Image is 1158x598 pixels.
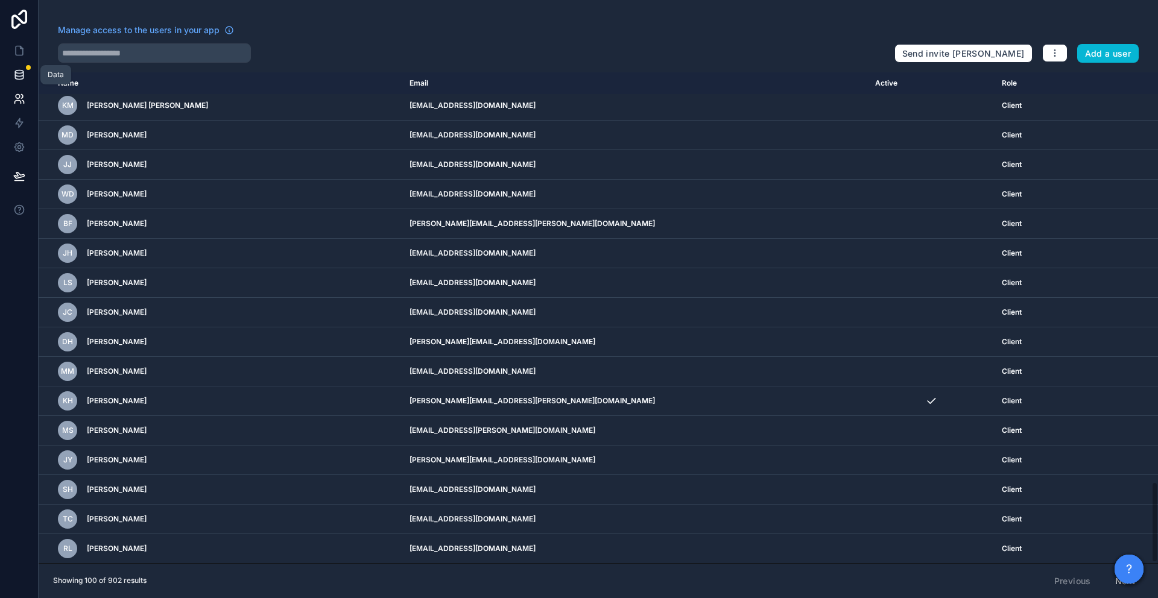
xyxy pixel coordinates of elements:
[1002,219,1022,228] span: Client
[87,396,147,406] span: [PERSON_NAME]
[87,160,147,169] span: [PERSON_NAME]
[402,298,868,327] td: [EMAIL_ADDRESS][DOMAIN_NAME]
[63,485,73,494] span: SH
[402,121,868,150] td: [EMAIL_ADDRESS][DOMAIN_NAME]
[402,72,868,95] th: Email
[1077,44,1139,63] button: Add a user
[87,367,147,376] span: [PERSON_NAME]
[63,248,72,258] span: JH
[1002,396,1022,406] span: Client
[58,24,234,36] a: Manage access to the users in your app
[1002,455,1022,465] span: Client
[1002,307,1022,317] span: Client
[87,101,208,110] span: [PERSON_NAME] [PERSON_NAME]
[402,357,868,386] td: [EMAIL_ADDRESS][DOMAIN_NAME]
[63,219,72,228] span: BF
[402,327,868,357] td: [PERSON_NAME][EMAIL_ADDRESS][DOMAIN_NAME]
[87,514,147,524] span: [PERSON_NAME]
[402,386,868,416] td: [PERSON_NAME][EMAIL_ADDRESS][PERSON_NAME][DOMAIN_NAME]
[1115,555,1144,584] button: ?
[1002,337,1022,347] span: Client
[63,278,72,288] span: LS
[61,367,74,376] span: MM
[402,180,868,209] td: [EMAIL_ADDRESS][DOMAIN_NAME]
[1002,160,1022,169] span: Client
[87,219,147,228] span: [PERSON_NAME]
[995,72,1110,95] th: Role
[63,455,72,465] span: JY
[1002,130,1022,140] span: Client
[53,576,147,585] span: Showing 100 of 902 results
[402,534,868,564] td: [EMAIL_ADDRESS][DOMAIN_NAME]
[39,72,402,95] th: Name
[1002,248,1022,258] span: Client
[402,445,868,475] td: [PERSON_NAME][EMAIL_ADDRESS][DOMAIN_NAME]
[63,160,72,169] span: JJ
[402,209,868,239] td: [PERSON_NAME][EMAIL_ADDRESS][PERSON_NAME][DOMAIN_NAME]
[402,268,868,298] td: [EMAIL_ADDRESS][DOMAIN_NAME]
[87,337,147,347] span: [PERSON_NAME]
[63,544,72,553] span: RL
[402,505,868,534] td: [EMAIL_ADDRESS][DOMAIN_NAME]
[87,307,147,317] span: [PERSON_NAME]
[1002,189,1022,199] span: Client
[1002,367,1022,376] span: Client
[402,150,868,180] td: [EMAIL_ADDRESS][DOMAIN_NAME]
[87,278,147,288] span: [PERSON_NAME]
[62,337,73,347] span: DH
[48,70,64,80] div: Data
[87,455,147,465] span: [PERSON_NAME]
[62,101,74,110] span: KM
[63,514,73,524] span: TC
[87,248,147,258] span: [PERSON_NAME]
[87,426,147,435] span: [PERSON_NAME]
[402,239,868,268] td: [EMAIL_ADDRESS][DOMAIN_NAME]
[402,475,868,505] td: [EMAIL_ADDRESS][DOMAIN_NAME]
[63,396,73,406] span: KH
[1002,485,1022,494] span: Client
[87,485,147,494] span: [PERSON_NAME]
[1002,544,1022,553] span: Client
[62,130,74,140] span: MD
[63,307,72,317] span: JC
[1002,514,1022,524] span: Client
[1002,101,1022,110] span: Client
[39,72,1158,563] div: scrollable content
[87,189,147,199] span: [PERSON_NAME]
[402,91,868,121] td: [EMAIL_ADDRESS][DOMAIN_NAME]
[62,189,74,199] span: WD
[1002,278,1022,288] span: Client
[894,44,1033,63] button: Send invite [PERSON_NAME]
[868,72,995,95] th: Active
[87,130,147,140] span: [PERSON_NAME]
[87,544,147,553] span: [PERSON_NAME]
[1002,426,1022,435] span: Client
[1107,571,1144,591] button: Next
[58,24,220,36] span: Manage access to the users in your app
[62,426,74,435] span: MS
[402,416,868,445] td: [EMAIL_ADDRESS][PERSON_NAME][DOMAIN_NAME]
